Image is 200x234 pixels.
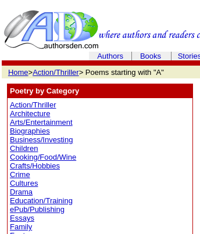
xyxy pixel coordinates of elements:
[10,196,73,205] a: Education/Training
[8,68,164,77] font: > > Poems starting with "A"
[10,170,30,179] a: Crime
[10,100,56,109] a: Action/Thriller
[10,118,73,127] a: Arts/Entertainment
[140,52,161,60] font: Books
[10,87,79,95] b: Poetry by Category
[10,144,38,153] a: Children
[10,153,76,161] a: Cooking/Food/Wine
[8,68,28,77] a: Home
[10,109,50,118] a: Architecture
[10,214,34,222] a: Essays
[97,52,123,60] a: Authors
[10,179,38,188] a: Cultures
[33,68,78,77] a: Action/Thriller
[10,222,32,231] a: Family
[10,127,50,135] a: Biographies
[10,161,60,170] a: Crafts/Hobbies
[10,188,33,196] a: Drama
[140,51,163,60] a: Books
[10,205,65,214] a: ePub/Publishing
[10,135,73,144] a: Business/Investing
